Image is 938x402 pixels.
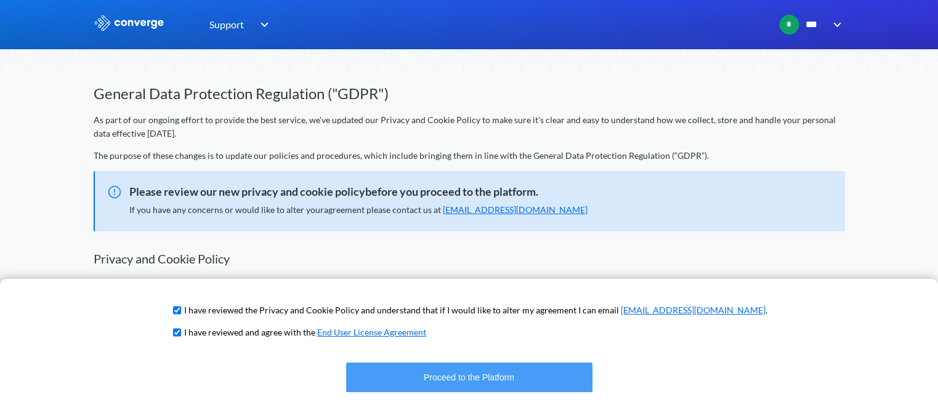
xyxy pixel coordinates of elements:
[94,251,845,266] h2: Privacy and Cookie Policy
[621,305,766,315] a: [EMAIL_ADDRESS][DOMAIN_NAME]
[346,363,592,392] button: Proceed to the Platform
[184,326,426,339] p: I have reviewed and agree with the
[825,17,845,32] img: downArrow.svg
[94,149,845,163] p: The purpose of these changes is to update our policies and procedures, which include bringing the...
[253,17,272,32] img: downArrow.svg
[209,17,244,32] span: Support
[94,113,845,140] p: As part of our ongoing effort to provide the best service, we've updated our Privacy and Cookie P...
[317,327,426,337] a: End User License Agreement
[94,276,845,330] p: We at Converge (Octagon I/O Ltd.) are committed to protecting your privacy. This Privacy Policy a...
[129,204,588,215] span: If you have any concerns or would like to alter your agreement please contact us at
[95,183,833,201] span: Please review our new privacy and cookie policybefore you proceed to the platform.
[184,304,767,317] p: I have reviewed the Privacy and Cookie Policy and understand that if I would like to alter my agr...
[443,204,588,215] a: [EMAIL_ADDRESS][DOMAIN_NAME]
[94,15,165,31] img: logo_ewhite.svg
